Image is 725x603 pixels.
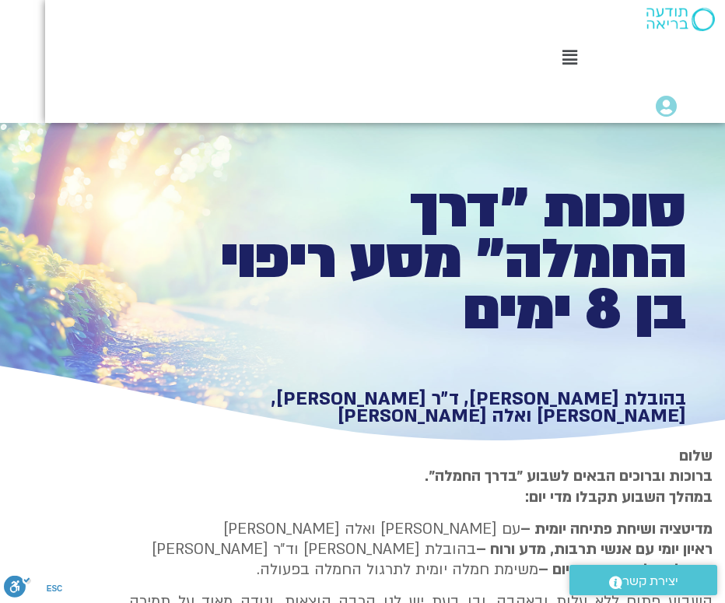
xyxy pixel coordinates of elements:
[569,565,717,595] a: יצירת קשר
[129,519,713,580] p: עם [PERSON_NAME] ואלה [PERSON_NAME] בהובלת [PERSON_NAME] וד״ר [PERSON_NAME] משימת חמלה יומית לתרג...
[218,184,686,337] h1: סוכות ״דרך החמלה״ מסע ריפוי בן 8 ימים
[646,8,715,31] img: תודעה בריאה
[538,559,713,580] b: תרגול חמלה בחיי היום יום –
[520,519,713,539] strong: מדיטציה ושיחת פתיחה יומית –
[425,466,713,507] strong: ברוכות וברוכים הבאים לשבוע ״בדרך החמלה״. במהלך השבוע תקבלו מדי יום:
[476,539,713,559] b: ראיון יומי עם אנשי תרבות, מדע ורוח –
[218,391,686,424] h1: בהובלת [PERSON_NAME], ד״ר [PERSON_NAME], [PERSON_NAME] ואלה [PERSON_NAME]
[679,446,713,466] strong: שלום
[622,571,678,592] span: יצירת קשר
